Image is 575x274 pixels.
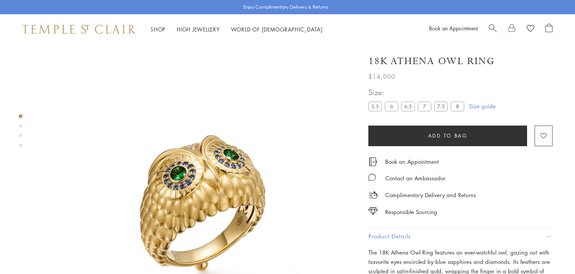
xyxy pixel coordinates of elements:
div: Contact an Ambassador [385,174,445,183]
a: Open Shopping Bag [545,24,553,35]
nav: Main navigation [150,25,323,34]
button: Product Details [368,228,553,245]
img: icon_delivery.svg [368,190,378,200]
a: Search [489,24,497,35]
label: 8 [451,102,464,111]
img: MessageIcon-01_2.svg [368,174,376,181]
a: Book an Appointment [429,24,478,32]
label: 5.5 [368,102,382,111]
p: Enjoy Complimentary Delivery & Returns [243,3,328,11]
a: Size guide [469,102,496,110]
img: icon_sourcing.svg [368,207,378,215]
iframe: Gorgias live chat messenger [538,239,568,267]
p: Complimentary Delivery and Returns [385,190,476,200]
a: High JewelleryHigh Jewellery [177,25,220,33]
div: Product gallery navigation [19,112,22,153]
img: icon_appointment.svg [368,157,377,166]
img: Temple St. Clair [22,25,136,34]
a: ShopShop [150,25,165,33]
h1: 18K Athena Owl Ring [368,55,495,68]
label: 6 [385,102,398,111]
div: Responsible Sourcing [385,207,437,217]
span: $14,000 [368,72,395,81]
a: View Wishlist [527,24,534,35]
button: Add to bag [368,126,527,146]
label: 6.5 [401,102,415,111]
label: 7.5 [434,102,448,111]
label: 7 [418,102,431,111]
a: Book an Appointment [385,157,439,166]
span: Size: [368,86,467,99]
span: Add to bag [428,132,468,140]
a: World of [DEMOGRAPHIC_DATA]World of [DEMOGRAPHIC_DATA] [231,25,323,33]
